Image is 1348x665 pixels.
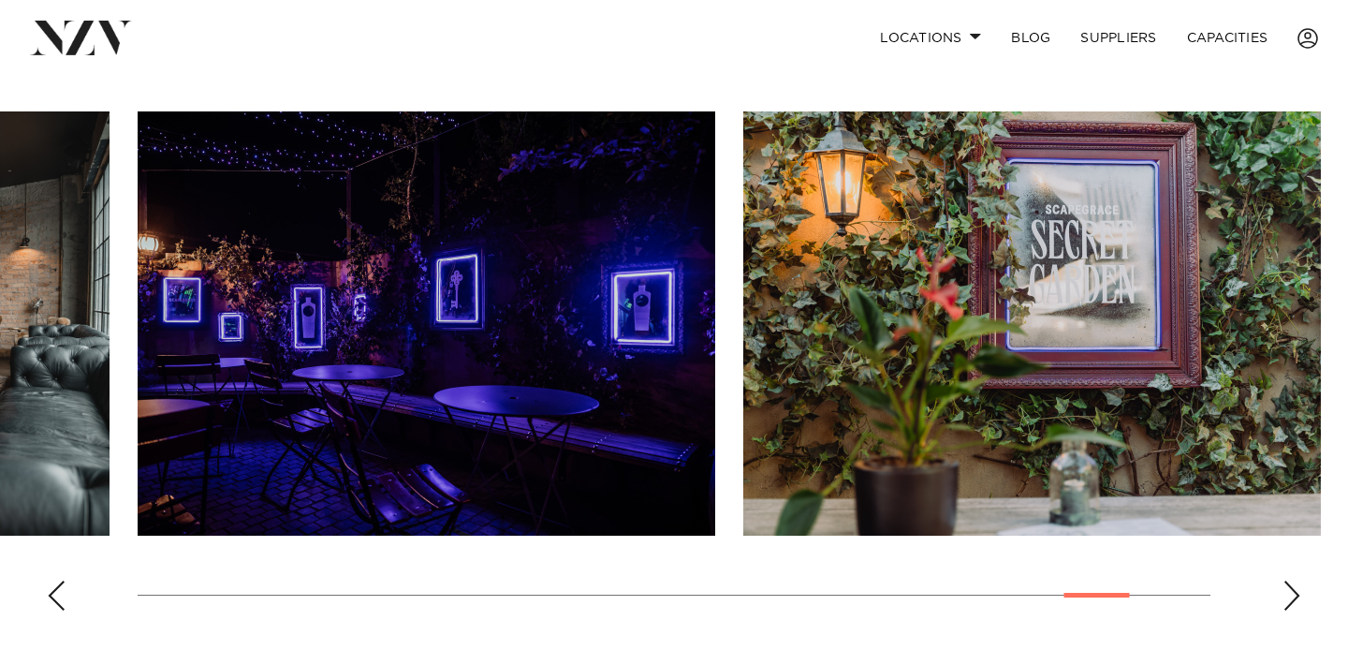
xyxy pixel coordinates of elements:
[865,18,996,58] a: Locations
[1065,18,1171,58] a: SUPPLIERS
[138,111,715,536] swiper-slide: 26 / 29
[743,111,1321,536] swiper-slide: 27 / 29
[30,21,132,54] img: nzv-logo.png
[996,18,1065,58] a: BLOG
[1172,18,1283,58] a: Capacities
